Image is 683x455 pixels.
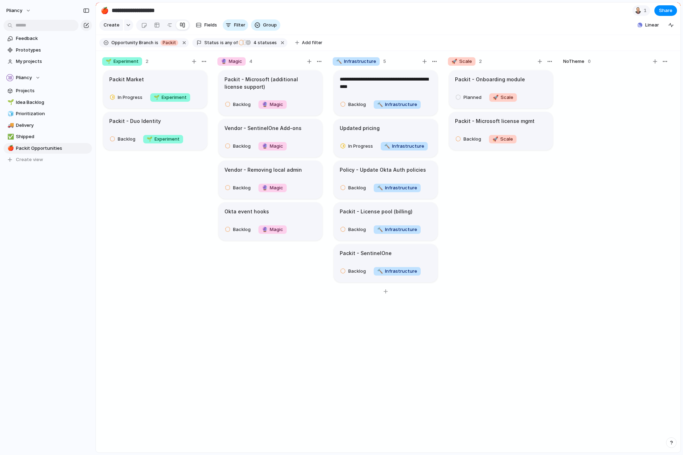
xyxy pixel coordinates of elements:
[336,58,342,64] span: 🔨
[348,101,366,108] span: Backlog
[4,56,92,67] a: My projects
[492,136,498,142] span: 🚀
[384,143,424,150] span: Infrastructure
[338,99,370,110] button: Backlog
[3,5,35,16] button: Pliancy
[218,161,322,199] div: Vendor - Removing local adminBacklog🔮Magic
[218,202,322,241] div: Okta event hooksBacklog🔮Magic
[233,184,251,191] span: Backlog
[451,58,472,65] span: Scale
[262,143,268,149] span: 🔮
[4,45,92,55] a: Prototypes
[659,7,672,14] span: Share
[455,117,535,125] h1: Packit - Microsoft license mgmt
[147,136,180,143] span: Experiment
[487,134,518,145] button: 🚀Scale
[16,87,89,94] span: Projects
[4,131,92,142] a: ✅Shipped
[372,224,422,235] button: 🔨Infrastructure
[645,22,659,29] span: Linear
[635,20,662,30] button: Linear
[118,94,142,101] span: In Progress
[449,70,553,108] div: Packit - Onboarding modulePlanned🚀Scale
[257,182,288,194] button: 🔮Magic
[16,156,43,163] span: Create view
[492,136,513,143] span: Scale
[251,19,280,31] button: Group
[262,143,283,150] span: Magic
[384,143,390,149] span: 🔨
[493,94,513,101] span: Scale
[224,208,269,215] h1: Okta event hooks
[6,99,13,106] button: 🌱
[4,154,92,165] button: Create view
[7,121,12,129] div: 🚚
[159,39,180,47] button: Packit
[204,22,217,29] span: Fields
[155,40,158,46] span: is
[257,141,288,152] button: 🔮Magic
[4,72,92,83] button: Pliancy
[334,161,438,199] div: Policy - Update Okta Auth policiesBacklog🔨Infrastructure
[4,85,92,96] a: Projects
[4,108,92,119] div: 🧊Prioritization
[6,145,13,152] button: 🍎
[262,101,283,108] span: Magic
[148,92,192,103] button: 🌱Experiment
[488,92,519,103] button: 🚀Scale
[377,185,383,190] span: 🔨
[4,143,92,154] a: 🍎Packit Opportunities
[103,112,207,150] div: Packit - Duo IdentityBacklog🌱Experiment
[338,266,370,277] button: Backlog
[377,268,383,274] span: 🔨
[334,202,438,241] div: Packit - License pool (billing)Backlog🔨Infrastructure
[16,74,32,81] span: Pliancy
[16,47,89,54] span: Prototypes
[251,40,258,45] span: 4
[6,133,13,140] button: ✅
[4,120,92,131] a: 🚚Delivery
[372,266,422,277] button: 🔨Infrastructure
[223,19,248,31] button: Filter
[377,101,383,107] span: 🔨
[338,141,378,152] button: In Progress
[7,133,12,141] div: ✅
[4,97,92,108] a: 🌱Idea Backlog
[218,70,322,116] div: Packit - Microsoft (additional license support)Backlog🔮Magic
[372,99,422,110] button: 🔨Infrastructure
[453,134,486,145] button: Backlog
[219,39,239,47] button: isany of
[257,224,288,235] button: 🔮Magic
[338,182,370,194] button: Backlog
[107,92,147,103] button: In Progress
[449,112,553,150] div: Packit - Microsoft license mgmtBacklog🚀Scale
[154,94,159,100] span: 🌱
[111,40,153,46] span: Opportunity Branch
[340,208,413,215] h1: Packit - License pool (billing)
[153,39,160,47] button: is
[16,99,89,106] span: Idea Backlog
[588,58,591,65] span: 0
[146,58,148,65] span: 2
[218,119,322,157] div: Vendor - SentinelOne Add-onsBacklog🔮Magic
[262,185,268,190] span: 🔮
[234,22,245,29] span: Filter
[154,94,187,101] span: Experiment
[340,166,426,174] h1: Policy - Update Okta Auth policies
[224,76,316,90] h1: Packit - Microsoft (additional license support)
[147,136,152,142] span: 🌱
[451,58,457,64] span: 🚀
[224,40,238,46] span: any of
[204,40,219,46] span: Status
[16,145,89,152] span: Packit Opportunities
[463,94,481,101] span: Planned
[233,101,251,108] span: Backlog
[221,58,242,65] span: Magic
[377,268,417,275] span: Infrastructure
[453,92,486,103] button: Planned
[348,184,366,191] span: Backlog
[16,58,89,65] span: My projects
